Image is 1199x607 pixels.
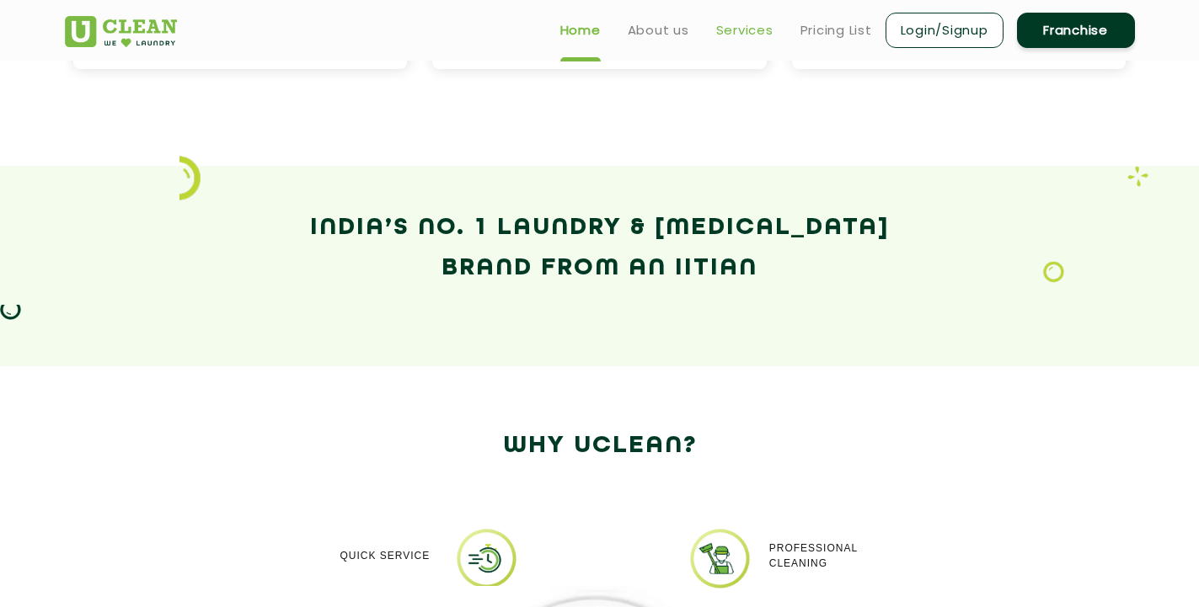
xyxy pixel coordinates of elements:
[716,20,773,40] a: Services
[65,426,1135,466] h2: Why Uclean?
[1043,261,1064,283] img: Laundry
[179,156,201,200] img: icon_2.png
[886,13,1004,48] a: Login/Signup
[1127,166,1148,187] img: Laundry wash and iron
[340,548,430,563] p: Quick Service
[560,20,601,40] a: Home
[769,540,858,571] p: Professional cleaning
[65,208,1135,289] h2: India’s No. 1 Laundry & [MEDICAL_DATA] Brand from an IITian
[1017,13,1135,48] a: Franchise
[628,20,689,40] a: About us
[65,16,177,47] img: UClean Laundry and Dry Cleaning
[800,20,872,40] a: Pricing List
[688,527,752,590] img: PROFESSIONAL_CLEANING_11zon.webp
